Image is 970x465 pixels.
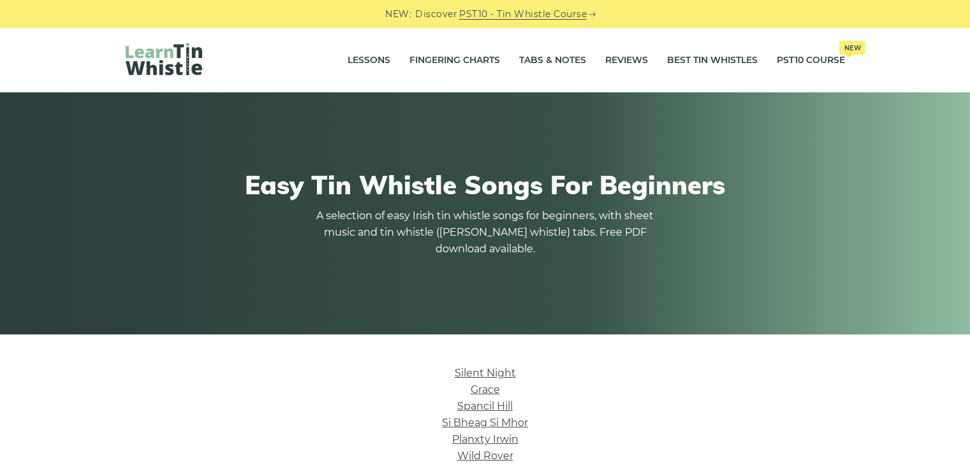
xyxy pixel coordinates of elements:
a: Wild Rover [457,450,513,462]
span: New [839,41,865,55]
a: Planxty Irwin [452,433,518,445]
a: Tabs & Notes [519,45,586,76]
a: PST10 CourseNew [777,45,845,76]
a: Reviews [605,45,648,76]
img: LearnTinWhistle.com [126,43,202,75]
a: Lessons [348,45,390,76]
a: Silent Night [455,367,516,379]
h1: Easy Tin Whistle Songs For Beginners [126,169,845,200]
a: Fingering Charts [409,45,500,76]
p: A selection of easy Irish tin whistle songs for beginners, with sheet music and tin whistle ([PER... [313,208,658,257]
a: Grace [471,383,500,396]
a: Si­ Bheag Si­ Mhor [442,417,528,429]
a: Spancil Hill [457,400,513,412]
a: Best Tin Whistles [667,45,758,76]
